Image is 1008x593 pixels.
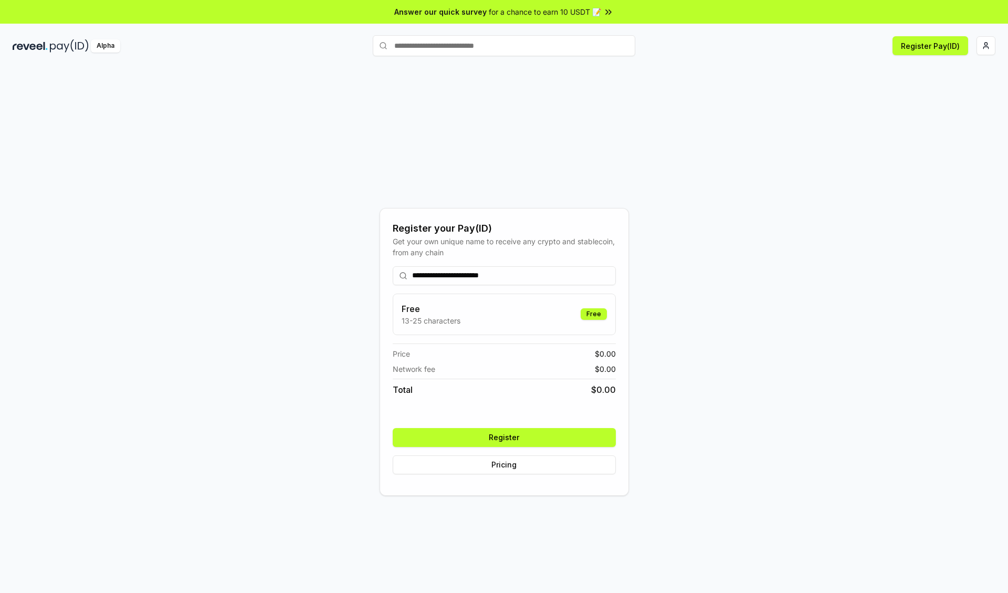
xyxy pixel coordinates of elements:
[394,6,487,17] span: Answer our quick survey
[581,308,607,320] div: Free
[393,348,410,359] span: Price
[892,36,968,55] button: Register Pay(ID)
[393,221,616,236] div: Register your Pay(ID)
[393,363,435,374] span: Network fee
[393,455,616,474] button: Pricing
[393,383,413,396] span: Total
[393,236,616,258] div: Get your own unique name to receive any crypto and stablecoin, from any chain
[595,363,616,374] span: $ 0.00
[402,315,460,326] p: 13-25 characters
[13,39,48,53] img: reveel_dark
[393,428,616,447] button: Register
[595,348,616,359] span: $ 0.00
[402,303,460,315] h3: Free
[591,383,616,396] span: $ 0.00
[489,6,601,17] span: for a chance to earn 10 USDT 📝
[50,39,89,53] img: pay_id
[91,39,120,53] div: Alpha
